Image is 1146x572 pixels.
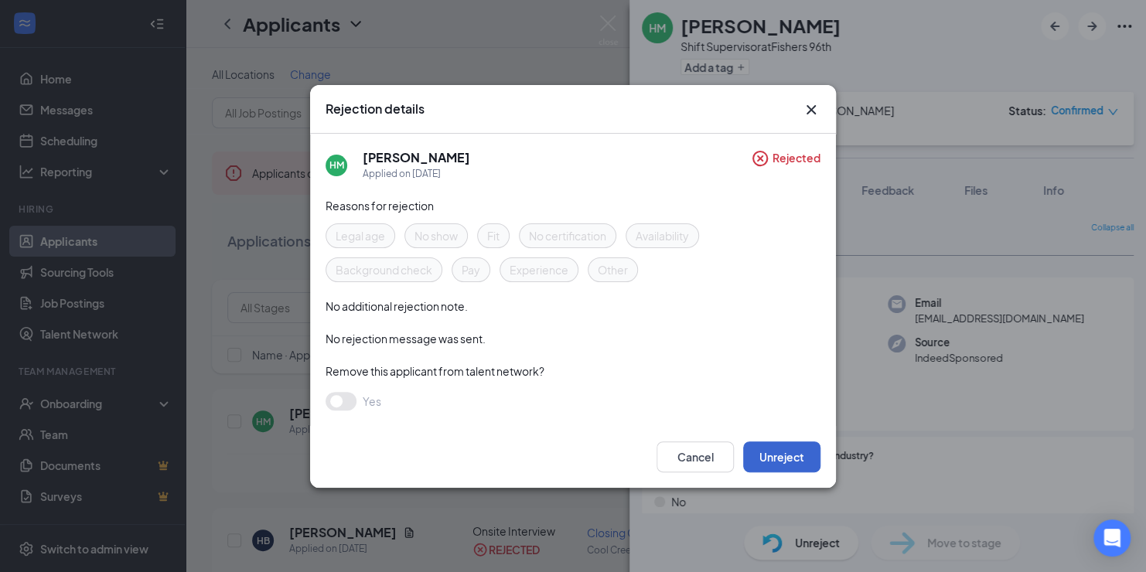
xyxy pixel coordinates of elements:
span: Remove this applicant from talent network? [326,364,544,378]
button: Close [802,100,820,119]
div: Applied on [DATE] [363,166,470,182]
div: HM [329,158,344,172]
button: Unreject [743,441,820,472]
svg: Cross [802,100,820,119]
span: Yes [363,392,381,410]
svg: CircleCross [751,149,769,168]
span: Pay [462,261,480,278]
div: Open Intercom Messenger [1093,519,1131,557]
span: Background check [336,261,432,278]
span: Other [598,261,628,278]
h5: [PERSON_NAME] [363,149,470,166]
span: Legal age [336,227,385,244]
span: No additional rejection note. [326,299,468,313]
span: No show [414,227,458,244]
span: Experience [510,261,568,278]
span: Rejected [773,149,820,182]
span: Availability [636,227,689,244]
span: Reasons for rejection [326,199,434,213]
span: Fit [487,227,500,244]
span: No certification [529,227,606,244]
span: No rejection message was sent. [326,332,486,346]
button: Cancel [657,441,734,472]
h3: Rejection details [326,100,425,117]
